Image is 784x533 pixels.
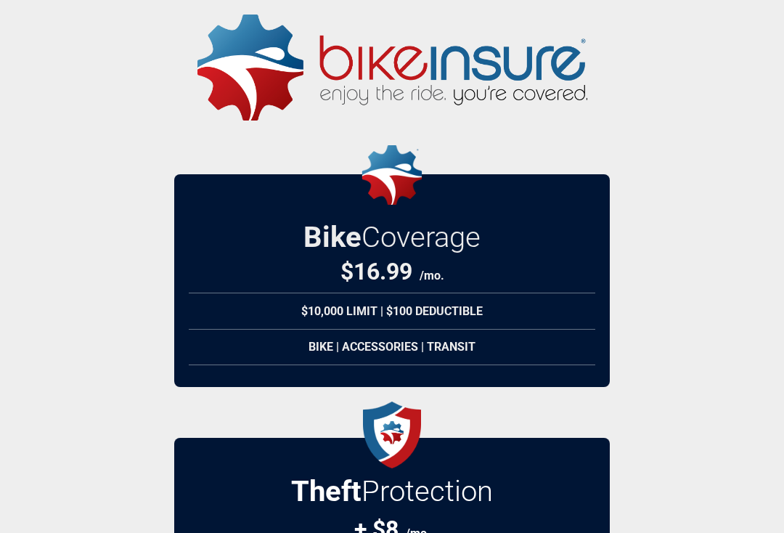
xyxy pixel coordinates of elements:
h2: Bike [303,220,481,254]
div: Bike | Accessories | Transit [189,329,595,365]
span: /mo. [420,269,444,282]
span: Coverage [362,220,481,254]
div: $16.99 [340,258,444,285]
h2: Protection [291,474,493,508]
strong: Theft [291,474,362,508]
div: $10,000 Limit | $100 Deductible [189,293,595,330]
